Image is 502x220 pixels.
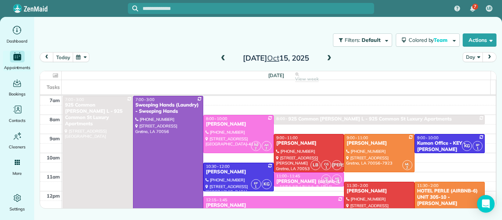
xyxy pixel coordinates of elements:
span: EP [254,181,258,185]
span: Cleaners [9,143,25,151]
small: 2 [332,178,341,185]
div: Open Intercom Messenger [477,195,495,213]
div: [PERSON_NAME] [346,140,412,147]
span: CG [324,162,329,166]
span: 7am [50,97,60,103]
a: Appointments [3,51,31,71]
span: 8am [50,116,60,122]
span: LB [487,6,492,11]
span: 12pm [47,193,60,199]
small: 1 [251,183,261,190]
span: 9:00 - 11:00 [347,135,368,140]
span: LB [311,160,320,170]
span: Settings [10,205,25,213]
button: Colored byTeam [396,33,460,47]
span: Contacts [9,117,25,124]
span: ML [405,162,409,166]
a: Settings [3,192,31,213]
span: Oct [267,53,279,62]
span: Colored by [409,37,450,43]
span: [PERSON_NAME] [332,160,342,170]
span: More [12,170,22,177]
span: 9am [50,136,60,141]
span: 7:00 - 3:00 [65,97,84,102]
button: today [53,52,73,62]
svg: Focus search [132,6,138,11]
span: Dashboard [7,37,28,45]
button: prev [40,52,54,62]
span: 10am [47,155,60,161]
span: 11:30 - 2:00 [347,183,368,188]
span: 9:00 - 10:00 [417,135,438,140]
div: [PERSON_NAME] [205,169,272,175]
div: [PERSON_NAME] [205,121,272,127]
span: 8:00 - 10:00 [206,116,227,121]
span: AR [264,143,269,147]
small: 1 [322,164,331,171]
span: AR [335,176,339,180]
span: 11:00 - 11:45 [276,173,300,178]
span: [DATE] [268,72,284,78]
span: Default [362,37,381,43]
div: [PERSON_NAME] [346,188,412,194]
span: Team [434,37,449,43]
span: 9:00 - 11:00 [276,135,298,140]
small: 2 [403,164,412,171]
span: 7 [474,4,476,10]
div: HOTEL PERLE (AIRBNB-6) UNIT 305-10 - [PERSON_NAME] [417,188,483,207]
div: 925 Common [PERSON_NAME] L - 925 Common St Luxury Apartments [288,116,452,122]
button: Day [463,52,483,62]
small: 2 [251,145,261,152]
button: Filters: Default [333,33,392,47]
div: 7 unread notifications [465,1,480,17]
span: 7:00 - 3:00 [136,97,155,102]
small: 1 [473,145,482,152]
span: View week [295,76,319,82]
span: YG [254,143,258,147]
span: EP [476,143,480,147]
small: 2 [262,145,271,152]
span: KG [262,179,272,189]
div: Kumon Office - KEY - [PERSON_NAME] [417,140,483,153]
div: [PERSON_NAME] [205,202,342,209]
span: Appointments [4,64,31,71]
a: Bookings [3,77,31,98]
div: [PERSON_NAME] [276,140,342,147]
button: next [483,52,496,62]
span: YG [324,176,328,180]
div: Sweeping Hands (Laundry) - Sweeping Hands [135,102,201,115]
button: Actions [463,33,496,47]
span: Filters: [345,37,360,43]
div: 925 Common [PERSON_NAME] L - 925 Common St Luxury Apartments [65,102,131,127]
span: 12:15 - 1:45 [206,197,227,202]
span: Bookings [9,90,26,98]
a: Cleaners [3,130,31,151]
h2: [DATE] 15, 2025 [230,54,322,62]
span: KG [462,141,472,151]
span: 11am [47,174,60,180]
span: Tasks [47,84,60,90]
button: Focus search [128,6,138,11]
a: Contacts [3,104,31,124]
a: Dashboard [3,24,31,45]
a: Filters: Default [329,33,392,47]
div: [PERSON_NAME] (airbnb-1 - [GEOGRAPHIC_DATA]) [276,178,342,191]
small: 2 [322,178,331,185]
span: 11:30 - 2:00 [417,183,438,188]
span: 10:30 - 12:00 [206,164,230,169]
